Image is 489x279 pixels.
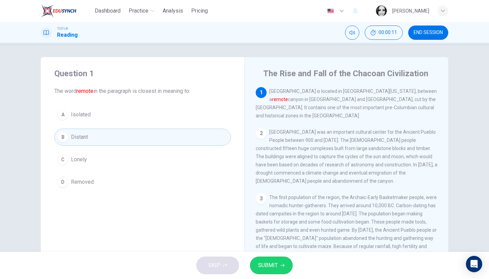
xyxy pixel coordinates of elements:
button: 00:00:11 [365,26,403,40]
img: Profile picture [376,5,387,16]
div: 2 [256,128,267,139]
font: remote [76,88,93,94]
h1: Reading [57,31,78,39]
img: en [326,9,335,14]
button: SUBMIT [250,257,293,274]
h4: Question 1 [54,68,231,79]
span: [GEOGRAPHIC_DATA] was an important cultural center for the Ancient Pueblo People between 900 and ... [256,129,437,184]
button: BDistant [54,129,231,146]
img: EduSynch logo [41,4,76,18]
span: 00:00:11 [379,30,397,35]
span: Lonely [71,155,87,164]
button: Pricing [188,5,211,17]
div: Open Intercom Messenger [466,256,482,272]
font: remote [272,97,288,102]
span: Distant [71,133,88,141]
button: END SESSION [408,26,448,40]
span: Isolated [71,111,91,119]
button: Dashboard [92,5,123,17]
button: AIsolated [54,106,231,123]
a: EduSynch logo [41,4,92,18]
div: A [57,109,68,120]
div: C [57,154,68,165]
span: END SESSION [414,30,443,35]
span: Pricing [191,7,208,15]
button: CLonely [54,151,231,168]
div: D [57,177,68,187]
span: TOEFL® [57,26,68,31]
div: Mute [345,26,359,40]
div: 3 [256,193,267,204]
button: DRemoved [54,174,231,191]
h4: The Rise and Fall of the Chacoan Civilization [263,68,428,79]
span: The word in the paragraph is closest in meaning to: [54,87,231,95]
span: SUBMIT [258,261,278,270]
span: Removed [71,178,94,186]
div: [PERSON_NAME] [392,7,429,15]
span: Practice [129,7,148,15]
span: Dashboard [95,7,121,15]
button: Practice [126,5,157,17]
button: Analysis [160,5,186,17]
span: [GEOGRAPHIC_DATA] is located in [GEOGRAPHIC_DATA][US_STATE], between a canyon in [GEOGRAPHIC_DATA... [256,88,437,118]
div: B [57,132,68,143]
div: 1 [256,87,267,98]
span: Analysis [163,7,183,15]
div: Hide [365,26,403,40]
